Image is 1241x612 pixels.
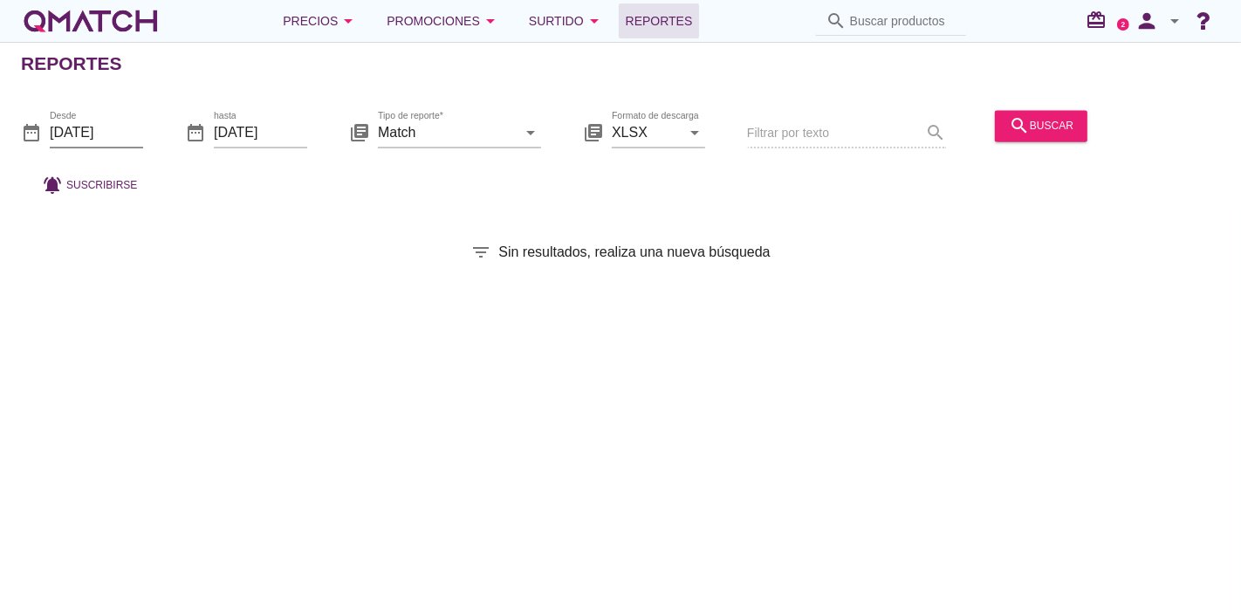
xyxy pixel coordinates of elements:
button: Suscribirse [28,169,151,201]
div: Promociones [387,10,501,31]
button: Promociones [373,3,515,38]
input: Formato de descarga [612,119,681,147]
i: date_range [185,122,206,143]
i: search [826,10,847,31]
i: arrow_drop_down [1164,10,1185,31]
i: arrow_drop_down [584,10,605,31]
div: Precios [283,10,359,31]
i: arrow_drop_down [684,122,705,143]
button: Precios [269,3,373,38]
text: 2 [1121,20,1126,28]
button: Surtido [515,3,619,38]
i: search [1009,115,1030,136]
input: Tipo de reporte* [378,119,517,147]
input: hasta [214,119,307,147]
i: library_books [583,122,604,143]
a: white-qmatch-logo [21,3,161,38]
i: arrow_drop_down [520,122,541,143]
span: Sin resultados, realiza una nueva búsqueda [498,242,770,263]
div: Surtido [529,10,605,31]
i: notifications_active [42,175,66,196]
i: arrow_drop_down [338,10,359,31]
span: Reportes [626,10,693,31]
button: buscar [995,110,1087,141]
i: filter_list [470,242,491,263]
i: library_books [349,122,370,143]
input: Buscar productos [850,7,956,35]
i: redeem [1086,10,1114,31]
span: Suscribirse [66,177,137,193]
input: Desde [50,119,143,147]
h2: Reportes [21,50,122,78]
a: Reportes [619,3,700,38]
div: buscar [1009,115,1073,136]
i: person [1129,9,1164,33]
i: date_range [21,122,42,143]
i: arrow_drop_down [480,10,501,31]
a: 2 [1117,18,1129,31]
